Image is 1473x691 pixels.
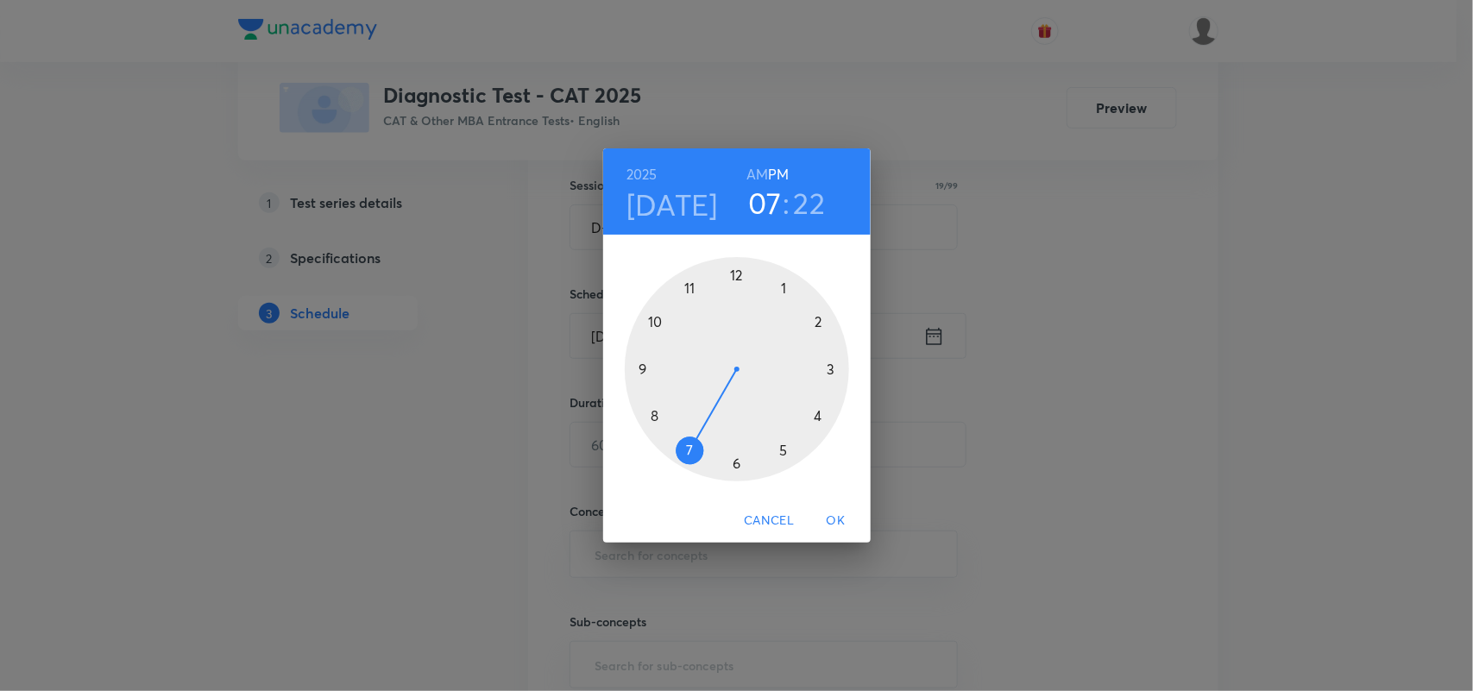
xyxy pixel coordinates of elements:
[768,162,789,186] button: PM
[626,162,658,186] button: 2025
[626,186,718,223] button: [DATE]
[746,162,768,186] button: AM
[737,505,801,537] button: Cancel
[748,185,782,221] button: 07
[809,505,864,537] button: OK
[783,185,790,221] h3: :
[744,510,794,531] span: Cancel
[815,510,857,531] span: OK
[794,185,826,221] button: 22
